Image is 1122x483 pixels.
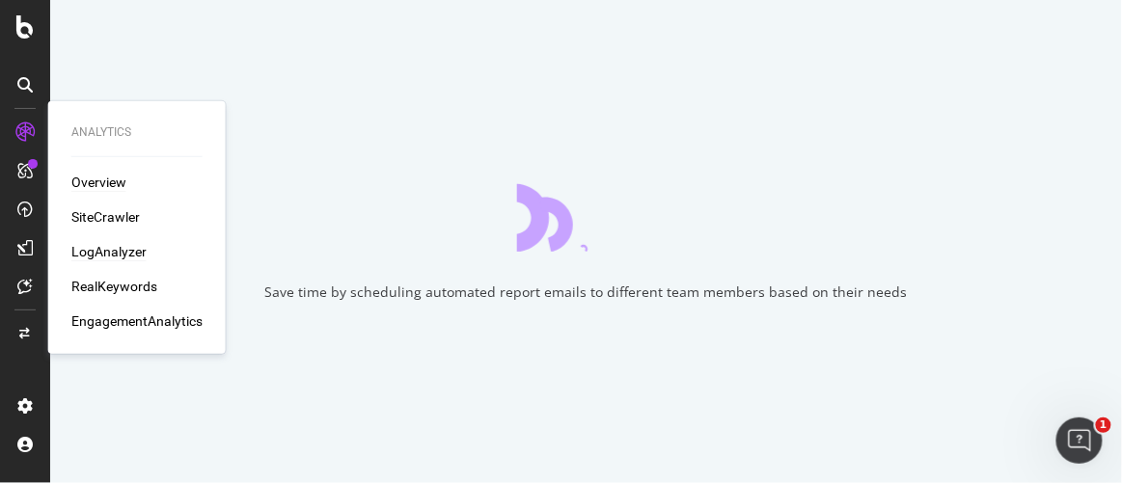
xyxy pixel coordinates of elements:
[71,311,203,331] a: EngagementAnalytics
[1096,417,1111,433] span: 1
[71,277,157,296] a: RealKeywords
[71,173,126,192] a: Overview
[265,282,908,302] div: Save time by scheduling automated report emails to different team members based on their needs
[1056,417,1103,464] iframe: Intercom live chat
[71,124,203,141] div: Analytics
[517,182,656,252] div: animation
[71,242,147,261] a: LogAnalyzer
[71,207,140,227] a: SiteCrawler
